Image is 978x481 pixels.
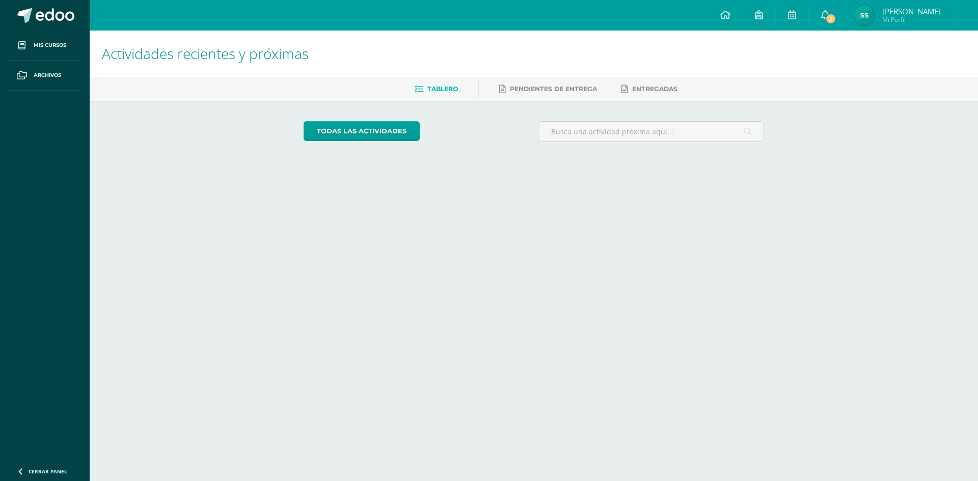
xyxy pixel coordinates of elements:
span: Cerrar panel [29,468,67,475]
span: Entregadas [632,85,677,93]
span: Mis cursos [34,41,66,49]
span: Actividades recientes y próximas [102,44,309,63]
a: Pendientes de entrega [499,81,597,97]
span: Archivos [34,71,61,79]
a: Tablero [415,81,458,97]
a: Mis cursos [8,31,81,61]
img: 9aa8c09d4873c39cffdb712262df7f99.png [854,5,875,25]
a: Entregadas [621,81,677,97]
input: Busca una actividad próxima aquí... [538,122,764,142]
span: Tablero [427,85,458,93]
span: 2 [825,13,836,24]
span: Mi Perfil [882,15,941,24]
span: Pendientes de entrega [510,85,597,93]
span: [PERSON_NAME] [882,6,941,16]
a: Archivos [8,61,81,91]
a: todas las Actividades [304,121,420,141]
